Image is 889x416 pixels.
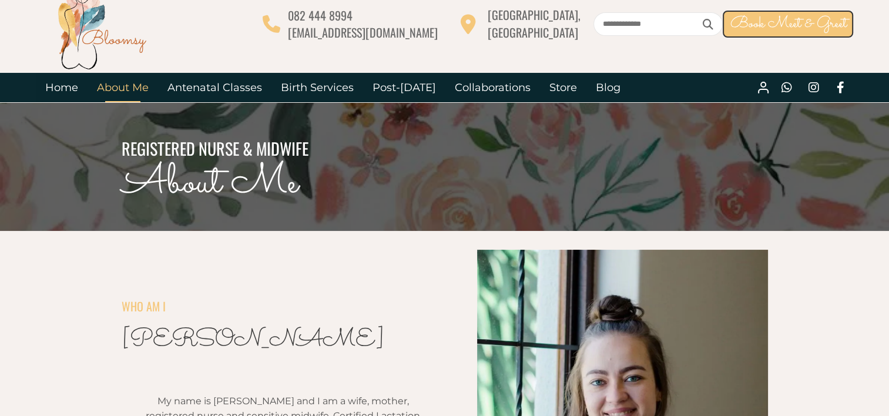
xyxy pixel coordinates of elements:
span: [PERSON_NAME] [122,323,384,358]
span: WHO AM I [122,297,166,315]
a: Home [36,73,88,102]
a: Antenatal Classes [158,73,271,102]
a: Store [540,73,586,102]
span: [EMAIL_ADDRESS][DOMAIN_NAME] [287,24,437,41]
a: Book Meet & Greet [723,11,853,38]
span: [GEOGRAPHIC_DATA], [487,6,580,24]
a: Collaborations [445,73,540,102]
a: Blog [586,73,630,102]
span: [GEOGRAPHIC_DATA] [487,24,578,41]
span: REGISTERED NURSE & MIDWIFE [122,136,308,160]
a: About Me [88,73,158,102]
a: Post-[DATE] [363,73,445,102]
span: Book Meet & Greet [730,12,846,35]
a: Birth Services [271,73,363,102]
span: About Me [122,153,298,214]
span: 082 444 8994 [287,6,352,24]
